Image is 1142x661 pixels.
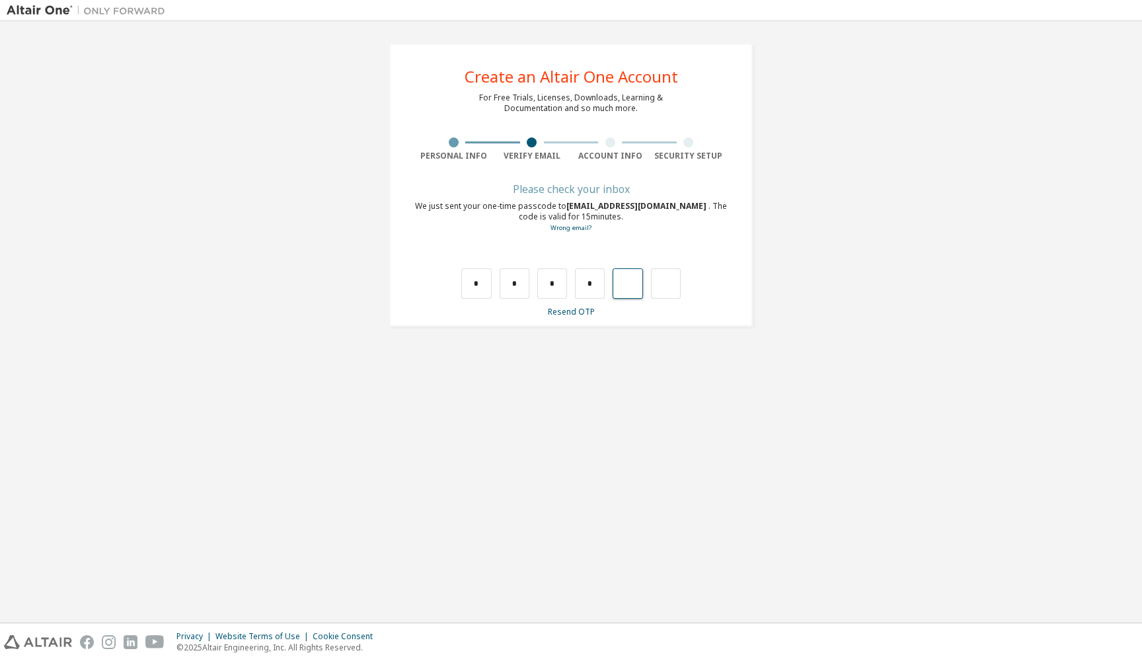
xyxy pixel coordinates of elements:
div: For Free Trials, Licenses, Downloads, Learning & Documentation and so much more. [479,93,663,114]
img: Altair One [7,4,172,17]
img: youtube.svg [145,635,165,649]
div: Account Info [571,151,650,161]
div: Personal Info [414,151,493,161]
img: facebook.svg [80,635,94,649]
img: instagram.svg [102,635,116,649]
a: Resend OTP [548,306,595,317]
div: Security Setup [650,151,728,161]
div: Cookie Consent [313,631,381,642]
img: linkedin.svg [124,635,137,649]
img: altair_logo.svg [4,635,72,649]
span: [EMAIL_ADDRESS][DOMAIN_NAME] [566,200,708,212]
p: © 2025 Altair Engineering, Inc. All Rights Reserved. [176,642,381,653]
div: Website Terms of Use [215,631,313,642]
div: Please check your inbox [414,185,728,193]
div: Privacy [176,631,215,642]
div: Create an Altair One Account [465,69,678,85]
div: Verify Email [493,151,572,161]
div: We just sent your one-time passcode to . The code is valid for 15 minutes. [414,201,728,233]
a: Go back to the registration form [551,223,591,232]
